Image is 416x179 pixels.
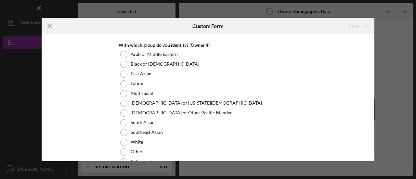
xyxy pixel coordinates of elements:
[119,43,297,48] div: With which group do you identify? (Owner 4)
[131,71,151,76] label: East Asian
[131,139,143,145] label: White
[131,52,178,57] label: Arab or Middle Eastern
[131,120,155,125] label: South Asian
[349,19,358,32] div: Save
[131,110,232,115] label: [DEMOGRAPHIC_DATA] or Other Pacific Islander
[131,81,143,86] label: Latinx
[342,19,374,32] button: Save
[131,130,163,135] label: Southeast Asian
[131,159,160,164] label: Rather not say
[131,149,143,154] label: Other
[131,91,153,96] label: Multiracial
[192,23,223,29] h6: Custom Form
[131,100,262,106] label: [DEMOGRAPHIC_DATA] or [US_STATE][DEMOGRAPHIC_DATA]
[131,61,199,67] label: Black or [DEMOGRAPHIC_DATA]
